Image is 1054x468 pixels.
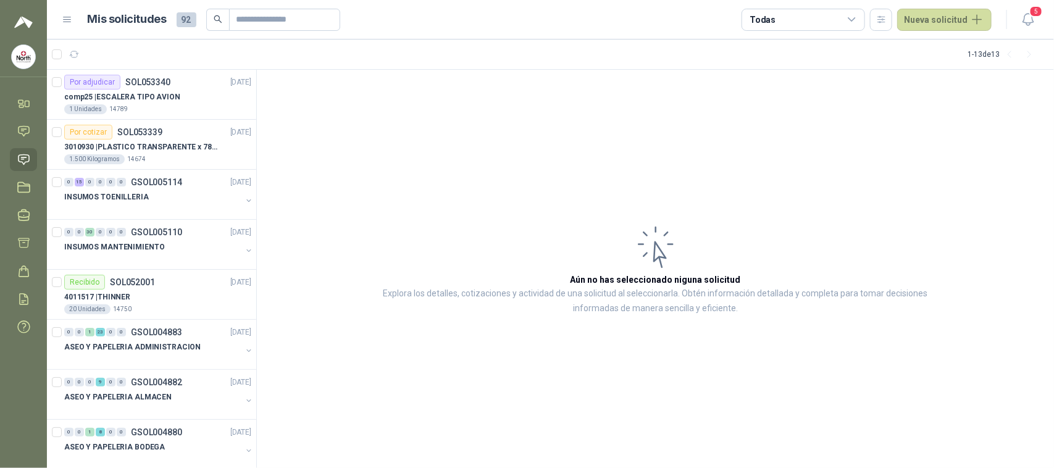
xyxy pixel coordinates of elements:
div: Por adjudicar [64,75,120,90]
div: 0 [85,178,94,186]
div: 0 [75,228,84,236]
h1: Mis solicitudes [88,10,167,28]
a: Por cotizarSOL053339[DATE] 3010930 |PLASTICO TRANSPARENTE x 78 CMS1.500 Kilogramos14674 [47,120,256,170]
p: comp25 | ESCALERA TIPO AVION [64,91,180,103]
h3: Aún no has seleccionado niguna solicitud [571,273,741,286]
div: 0 [75,378,84,387]
div: 0 [64,328,73,336]
div: 0 [64,428,73,437]
p: GSOL004883 [131,328,182,336]
div: 0 [64,178,73,186]
a: 0 0 0 9 0 0 GSOL004882[DATE] ASEO Y PAPELERIA ALMACEN [64,375,254,414]
div: 0 [75,328,84,336]
div: 0 [117,378,126,387]
p: [DATE] [230,77,251,88]
p: [DATE] [230,277,251,288]
p: 14674 [127,154,146,164]
p: 14789 [109,104,128,114]
p: [DATE] [230,377,251,388]
a: 0 15 0 0 0 0 GSOL005114[DATE] INSUMOS TOENILLERIA [64,175,254,214]
a: 0 0 1 23 0 0 GSOL004883[DATE] ASEO Y PAPELERIA ADMINISTRACION [64,325,254,364]
div: 1 [85,428,94,437]
div: Por cotizar [64,125,112,140]
a: RecibidoSOL052001[DATE] 4011517 |THINNER20 Unidades14750 [47,270,256,320]
p: [DATE] [230,327,251,338]
div: 0 [106,428,115,437]
button: 5 [1017,9,1039,31]
div: 0 [106,178,115,186]
button: Nueva solicitud [897,9,992,31]
img: Company Logo [12,45,35,69]
p: SOL052001 [110,278,155,286]
div: 0 [64,378,73,387]
p: ASEO Y PAPELERIA BODEGA [64,441,165,453]
p: [DATE] [230,127,251,138]
div: 1.500 Kilogramos [64,154,125,164]
p: 4011517 | THINNER [64,291,130,303]
div: 0 [106,228,115,236]
div: Recibido [64,275,105,290]
div: 23 [96,328,105,336]
div: 0 [106,378,115,387]
p: GSOL004882 [131,378,182,387]
a: 0 0 30 0 0 0 GSOL005110[DATE] INSUMOS MANTENIMIENTO [64,225,254,264]
a: Por adjudicarSOL053340[DATE] comp25 |ESCALERA TIPO AVION1 Unidades14789 [47,70,256,120]
div: 1 Unidades [64,104,107,114]
p: GSOL005110 [131,228,182,236]
div: 1 - 13 de 13 [968,44,1039,64]
p: GSOL004880 [131,428,182,437]
span: search [214,15,222,23]
p: INSUMOS MANTENIMIENTO [64,241,164,253]
p: Explora los detalles, cotizaciones y actividad de una solicitud al seleccionarla. Obtén informaci... [380,286,931,316]
div: 20 Unidades [64,304,111,314]
div: 0 [75,428,84,437]
p: ASEO Y PAPELERIA ALMACEN [64,391,172,403]
span: 92 [177,12,196,27]
div: 15 [75,178,84,186]
div: 0 [117,428,126,437]
p: 3010930 | PLASTICO TRANSPARENTE x 78 CMS [64,141,218,153]
p: [DATE] [230,227,251,238]
p: ASEO Y PAPELERIA ADMINISTRACION [64,341,201,353]
p: INSUMOS TOENILLERIA [64,191,149,203]
img: Logo peakr [14,15,33,30]
p: SOL053340 [125,78,170,86]
div: 0 [85,378,94,387]
p: GSOL005114 [131,178,182,186]
div: 0 [117,178,126,186]
div: 0 [64,228,73,236]
div: 0 [96,178,105,186]
div: 0 [117,228,126,236]
p: [DATE] [230,177,251,188]
div: 0 [96,228,105,236]
div: 8 [96,428,105,437]
div: 9 [96,378,105,387]
div: 1 [85,328,94,336]
div: 0 [106,328,115,336]
div: 0 [117,328,126,336]
div: Todas [750,13,776,27]
a: 0 0 1 8 0 0 GSOL004880[DATE] ASEO Y PAPELERIA BODEGA [64,425,254,464]
p: [DATE] [230,427,251,438]
span: 5 [1029,6,1043,17]
div: 30 [85,228,94,236]
p: SOL053339 [117,128,162,136]
p: 14750 [113,304,132,314]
